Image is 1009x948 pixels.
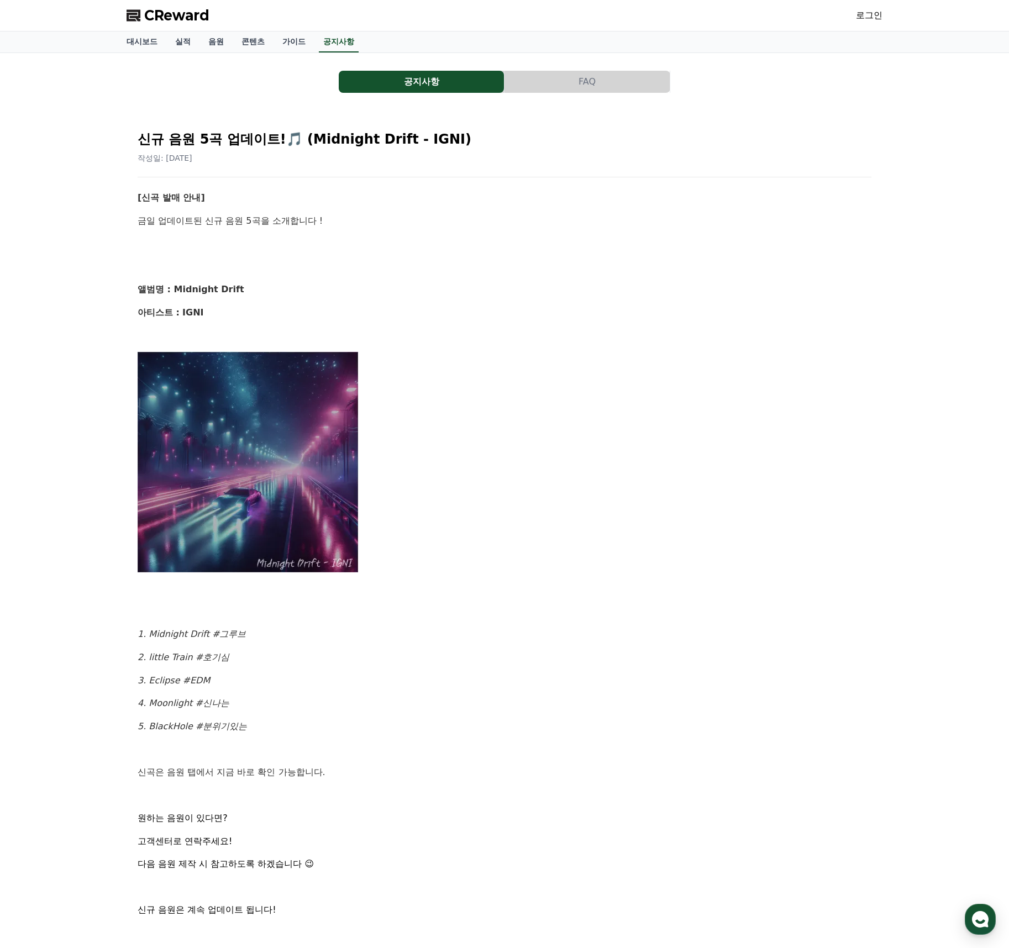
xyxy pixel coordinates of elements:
strong: [신곡 발매 안내] [138,192,205,203]
em: 3. Eclipse #EDM [138,675,210,686]
strong: IGNI [182,307,203,318]
button: FAQ [504,71,670,93]
p: 신곡은 음원 탭에서 지금 바로 확인 가능합니다. [138,765,871,780]
h2: 신규 음원 5곡 업데이트!🎵 (Midnight Drift - IGNI) [138,130,871,148]
strong: 앨범명 : Midnight Drift [138,284,244,294]
span: 신규 음원은 계속 업데이트 됩니다! [138,904,276,915]
em: 4. Moonlight #신나는 [138,698,229,708]
span: 다음 음원 제작 시 참고하도록 하겠습니다 😉 [138,859,314,869]
a: CReward [127,7,209,24]
a: 콘텐츠 [233,31,274,52]
button: 공지사항 [339,71,504,93]
span: 원하는 음원이 있다면? [138,813,228,823]
a: 공지사항 [319,31,359,52]
a: 대시보드 [118,31,166,52]
img: YY09Sep%2019,%202025102454_7fc1f49f2383e5c809bd05b5bff92047c2da3354e558a5d1daa46df5272a26ff.webp [138,351,359,572]
p: 금일 업데이트된 신규 음원 5곡을 소개합니다 ! [138,214,871,228]
span: CReward [144,7,209,24]
span: 작성일: [DATE] [138,154,192,162]
a: 음원 [199,31,233,52]
em: 2. little Train #호기심 [138,652,229,662]
a: 가이드 [274,31,314,52]
em: 1. Midnight Drift #그루브 [138,629,246,639]
a: 실적 [166,31,199,52]
span: 고객센터로 연락주세요! [138,836,233,846]
em: 5. BlackHole #분위기있는 [138,721,247,731]
a: 로그인 [856,9,882,22]
strong: 아티스트 : [138,307,180,318]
